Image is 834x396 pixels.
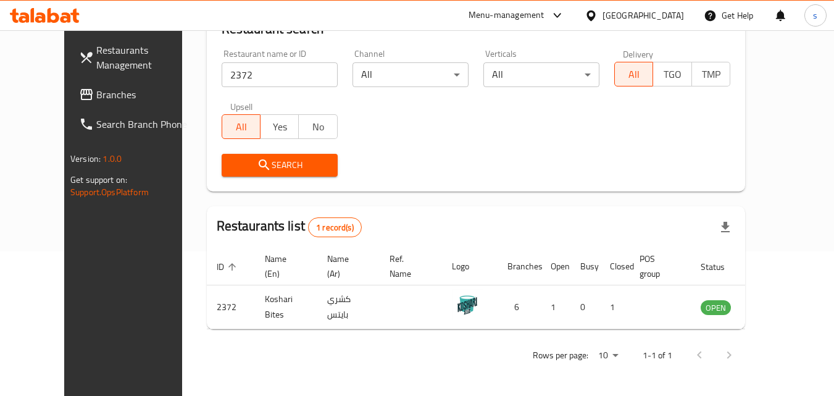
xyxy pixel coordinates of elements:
[96,117,194,132] span: Search Branch Phone
[541,285,570,329] td: 1
[102,151,122,167] span: 1.0.0
[614,62,653,86] button: All
[308,217,362,237] div: Total records count
[260,114,299,139] button: Yes
[222,114,261,139] button: All
[541,248,570,285] th: Open
[623,49,654,58] label: Delivery
[69,80,204,109] a: Branches
[207,285,255,329] td: 2372
[70,172,127,188] span: Get support on:
[711,213,740,242] div: Export file
[217,217,362,237] h2: Restaurants list
[222,20,730,38] h2: Restaurant search
[701,300,731,315] div: OPEN
[570,248,600,285] th: Busy
[593,347,623,365] div: Rows per page:
[570,285,600,329] td: 0
[498,248,541,285] th: Branches
[452,289,483,320] img: Koshari Bites
[620,65,648,83] span: All
[207,248,798,329] table: enhanced table
[813,9,817,22] span: s
[701,259,741,274] span: Status
[265,118,294,136] span: Yes
[600,248,630,285] th: Closed
[222,154,338,177] button: Search
[691,62,730,86] button: TMP
[327,251,365,281] span: Name (Ar)
[653,62,691,86] button: TGO
[231,158,328,173] span: Search
[255,285,317,329] td: Koshari Bites
[96,87,194,102] span: Branches
[640,251,676,281] span: POS group
[498,285,541,329] td: 6
[304,118,332,136] span: No
[317,285,380,329] td: كشري بايتس
[442,248,498,285] th: Logo
[697,65,725,83] span: TMP
[352,62,469,87] div: All
[309,222,361,234] span: 1 record(s)
[701,301,731,315] span: OPEN
[390,251,427,281] span: Ref. Name
[69,109,204,139] a: Search Branch Phone
[469,8,544,23] div: Menu-management
[96,43,194,72] span: Restaurants Management
[658,65,686,83] span: TGO
[230,102,253,111] label: Upsell
[227,118,256,136] span: All
[483,62,599,87] div: All
[70,151,101,167] span: Version:
[217,259,240,274] span: ID
[265,251,302,281] span: Name (En)
[603,9,684,22] div: [GEOGRAPHIC_DATA]
[600,285,630,329] td: 1
[298,114,337,139] button: No
[222,62,338,87] input: Search for restaurant name or ID..
[69,35,204,80] a: Restaurants Management
[533,348,588,363] p: Rows per page:
[643,348,672,363] p: 1-1 of 1
[70,184,149,200] a: Support.OpsPlatform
